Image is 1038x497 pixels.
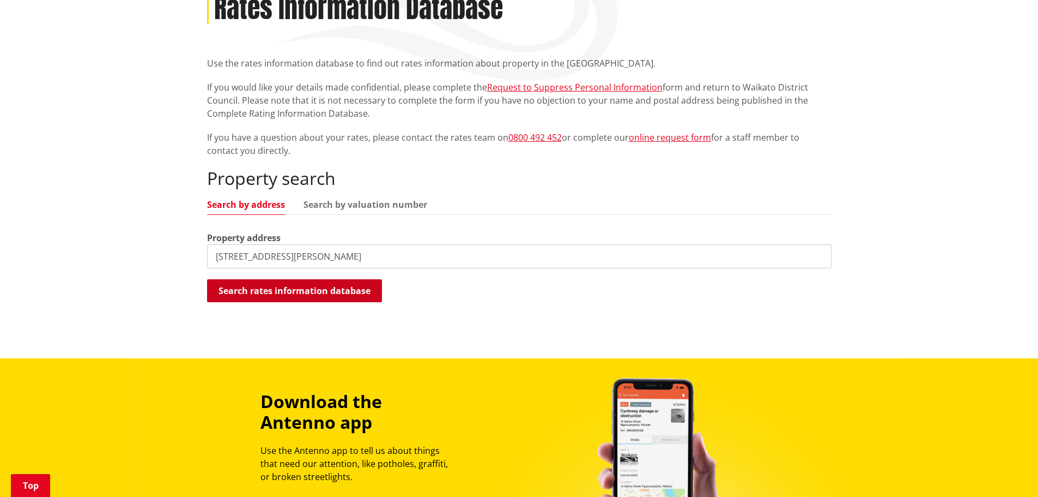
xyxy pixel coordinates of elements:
h2: Property search [207,168,831,189]
iframe: Messenger Launcher [988,451,1027,490]
p: Use the Antenno app to tell us about things that need our attention, like potholes, graffiti, or ... [260,444,458,483]
button: Search rates information database [207,279,382,302]
h3: Download the Antenno app [260,391,458,433]
label: Property address [207,231,281,244]
p: If you would like your details made confidential, please complete the form and return to Waikato ... [207,81,831,120]
a: Search by valuation number [303,200,427,209]
a: Top [11,474,50,497]
a: Request to Suppress Personal Information [487,81,663,93]
p: If you have a question about your rates, please contact the rates team on or complete our for a s... [207,131,831,157]
a: online request form [629,131,711,143]
a: 0800 492 452 [508,131,562,143]
a: Search by address [207,200,285,209]
input: e.g. Duke Street NGARUAWAHIA [207,244,831,268]
p: Use the rates information database to find out rates information about property in the [GEOGRAPHI... [207,57,831,70]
